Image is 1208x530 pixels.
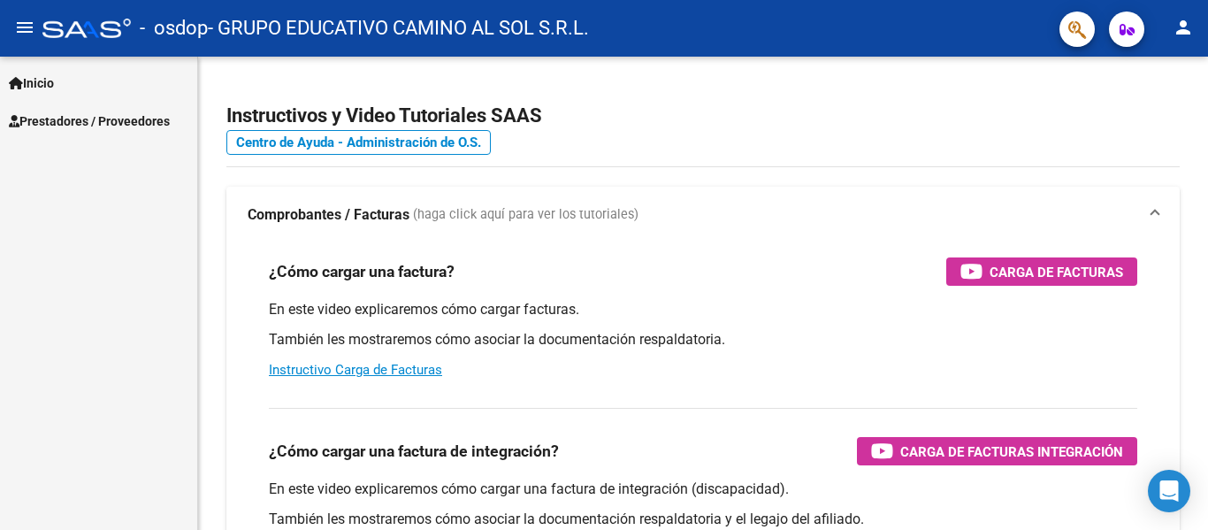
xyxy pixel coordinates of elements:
h3: ¿Cómo cargar una factura? [269,259,455,284]
p: También les mostraremos cómo asociar la documentación respaldatoria. [269,330,1137,349]
span: Inicio [9,73,54,93]
h2: Instructivos y Video Tutoriales SAAS [226,99,1180,133]
span: - GRUPO EDUCATIVO CAMINO AL SOL S.R.L. [208,9,589,48]
a: Instructivo Carga de Facturas [269,362,442,378]
mat-icon: menu [14,17,35,38]
a: Centro de Ayuda - Administración de O.S. [226,130,491,155]
span: Prestadores / Proveedores [9,111,170,131]
p: En este video explicaremos cómo cargar una factura de integración (discapacidad). [269,480,1137,499]
p: En este video explicaremos cómo cargar facturas. [269,300,1137,319]
div: Open Intercom Messenger [1148,470,1190,512]
button: Carga de Facturas Integración [857,437,1137,465]
strong: Comprobantes / Facturas [248,205,409,225]
p: También les mostraremos cómo asociar la documentación respaldatoria y el legajo del afiliado. [269,510,1137,529]
mat-icon: person [1173,17,1194,38]
mat-expansion-panel-header: Comprobantes / Facturas (haga click aquí para ver los tutoriales) [226,187,1180,243]
span: Carga de Facturas Integración [900,441,1123,463]
span: Carga de Facturas [990,261,1123,283]
button: Carga de Facturas [946,257,1137,286]
span: (haga click aquí para ver los tutoriales) [413,205,638,225]
span: - osdop [140,9,208,48]
h3: ¿Cómo cargar una factura de integración? [269,439,559,464]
